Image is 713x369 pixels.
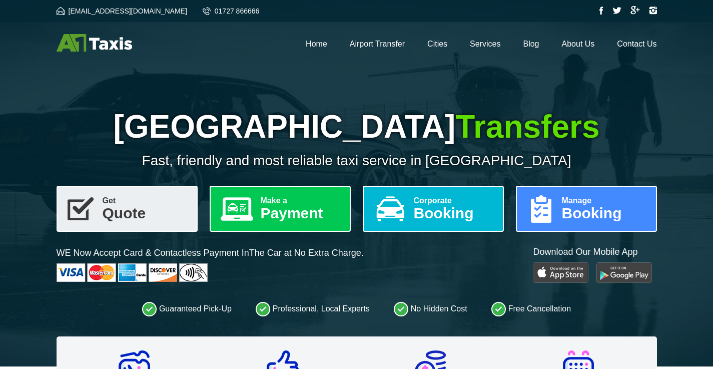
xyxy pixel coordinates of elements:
[57,153,657,169] p: Fast, friendly and most reliable taxi service in [GEOGRAPHIC_DATA]
[562,40,595,48] a: About Us
[533,262,588,283] img: Play Store
[491,301,571,316] li: Free Cancellation
[142,301,232,316] li: Guaranteed Pick-Up
[599,7,603,15] img: Facebook
[630,6,640,15] img: Google Plus
[470,40,500,48] a: Services
[533,246,656,258] p: Download Our Mobile App
[414,197,495,205] span: Corporate
[261,197,342,205] span: Make a
[612,7,621,14] img: Twitter
[394,301,467,316] li: No Hidden Cost
[516,186,657,232] a: ManageBooking
[350,40,405,48] a: Airport Transfer
[617,40,656,48] a: Contact Us
[57,34,132,52] img: A1 Taxis St Albans LTD
[306,40,327,48] a: Home
[562,197,648,205] span: Manage
[203,7,260,15] a: 01727 866666
[57,108,657,145] h1: [GEOGRAPHIC_DATA]
[523,40,539,48] a: Blog
[596,262,652,283] img: Google Play
[649,7,657,15] img: Instagram
[57,247,364,259] p: WE Now Accept Card & Contactless Payment In
[427,40,447,48] a: Cities
[210,186,351,232] a: Make aPayment
[363,186,504,232] a: CorporateBooking
[256,301,370,316] li: Professional, Local Experts
[103,197,189,205] span: Get
[57,7,187,15] a: [EMAIL_ADDRESS][DOMAIN_NAME]
[455,109,599,145] span: Transfers
[57,186,198,232] a: GetQuote
[57,263,208,282] img: Cards
[249,248,364,258] span: The Car at No Extra Charge.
